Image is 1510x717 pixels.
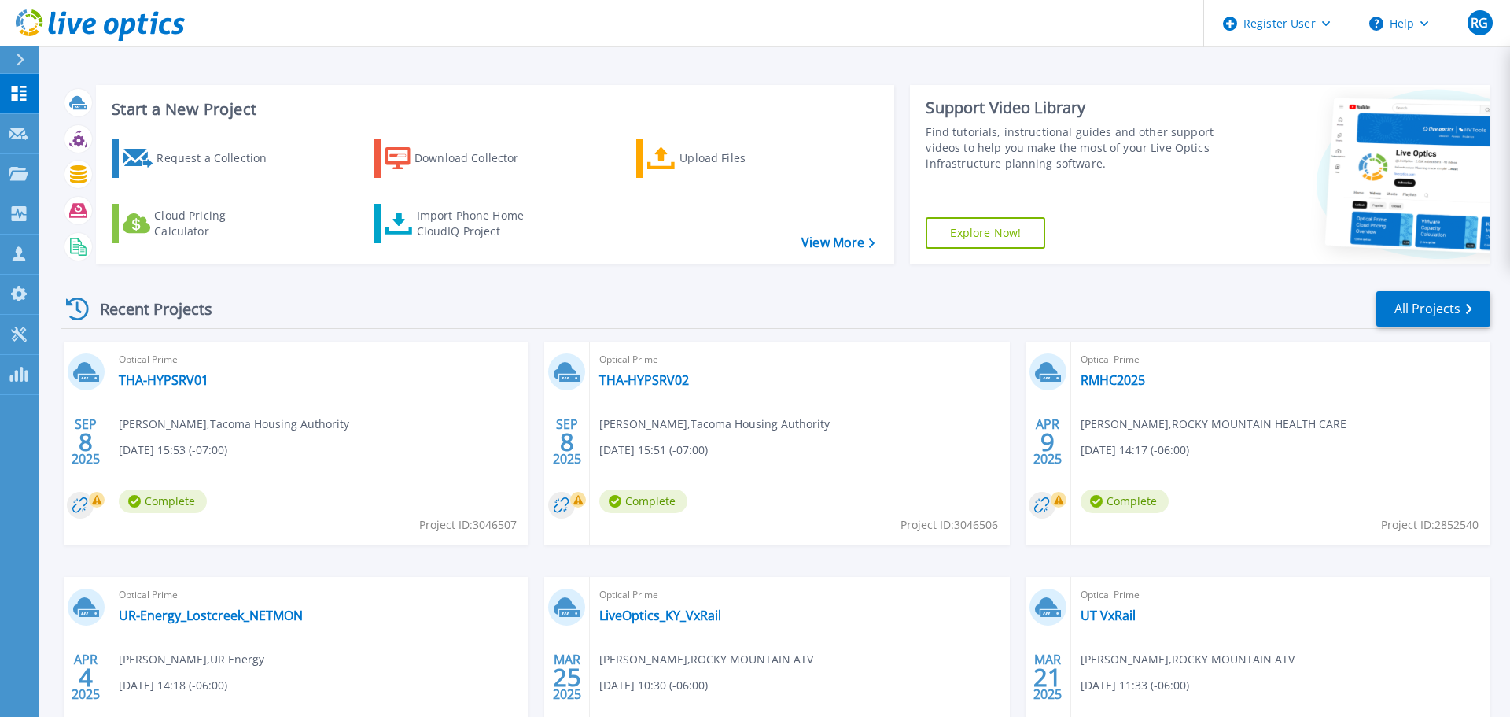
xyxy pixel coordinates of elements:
[1081,442,1189,459] span: [DATE] 14:17 (-06:00)
[112,101,875,118] h3: Start a New Project
[1040,435,1055,449] span: 9
[419,516,517,534] span: Project ID: 3046507
[926,98,1221,118] div: Support Video Library
[599,490,687,513] span: Complete
[1081,608,1136,623] a: UT VxRail
[1081,372,1145,388] a: RMHC2025
[1081,351,1481,368] span: Optical Prime
[1033,649,1063,706] div: MAR 2025
[599,651,813,668] span: [PERSON_NAME] , ROCKY MOUNTAIN ATV
[71,649,101,706] div: APR 2025
[1081,490,1169,513] span: Complete
[926,217,1045,249] a: Explore Now!
[552,413,582,471] div: SEP 2025
[636,139,812,178] a: Upload Files
[1033,413,1063,471] div: APR 2025
[1081,651,1295,668] span: [PERSON_NAME] , ROCKY MOUNTAIN ATV
[599,351,1000,368] span: Optical Prime
[801,235,875,250] a: View More
[154,208,280,239] div: Cloud Pricing Calculator
[599,372,689,388] a: THA-HYPSRV02
[119,651,264,668] span: [PERSON_NAME] , UR Energy
[119,490,207,513] span: Complete
[599,416,830,433] span: [PERSON_NAME] , Tacoma Housing Authority
[926,124,1221,172] div: Find tutorials, instructional guides and other support videos to help you make the most of your L...
[119,442,227,459] span: [DATE] 15:53 (-07:00)
[900,516,998,534] span: Project ID: 3046506
[1081,677,1189,694] span: [DATE] 11:33 (-06:00)
[119,608,303,623] a: UR-Energy_Lostcreek_NETMON
[599,586,1000,604] span: Optical Prime
[79,671,93,684] span: 4
[599,442,708,459] span: [DATE] 15:51 (-07:00)
[414,142,540,174] div: Download Collector
[560,435,574,449] span: 8
[79,435,93,449] span: 8
[119,586,519,604] span: Optical Prime
[374,139,550,178] a: Download Collector
[112,139,287,178] a: Request a Collection
[553,671,581,684] span: 25
[157,142,282,174] div: Request a Collection
[417,208,540,239] div: Import Phone Home CloudIQ Project
[1081,416,1346,433] span: [PERSON_NAME] , ROCKY MOUNTAIN HEALTH CARE
[71,413,101,471] div: SEP 2025
[1033,671,1062,684] span: 21
[552,649,582,706] div: MAR 2025
[61,290,234,328] div: Recent Projects
[679,142,805,174] div: Upload Files
[1376,291,1490,327] a: All Projects
[119,416,349,433] span: [PERSON_NAME] , Tacoma Housing Authority
[119,677,227,694] span: [DATE] 14:18 (-06:00)
[1381,516,1479,534] span: Project ID: 2852540
[599,608,721,623] a: LiveOptics_KY_VxRail
[112,204,287,243] a: Cloud Pricing Calculator
[119,351,519,368] span: Optical Prime
[1081,586,1481,604] span: Optical Prime
[1471,17,1488,29] span: RG
[119,372,208,388] a: THA-HYPSRV01
[599,677,708,694] span: [DATE] 10:30 (-06:00)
